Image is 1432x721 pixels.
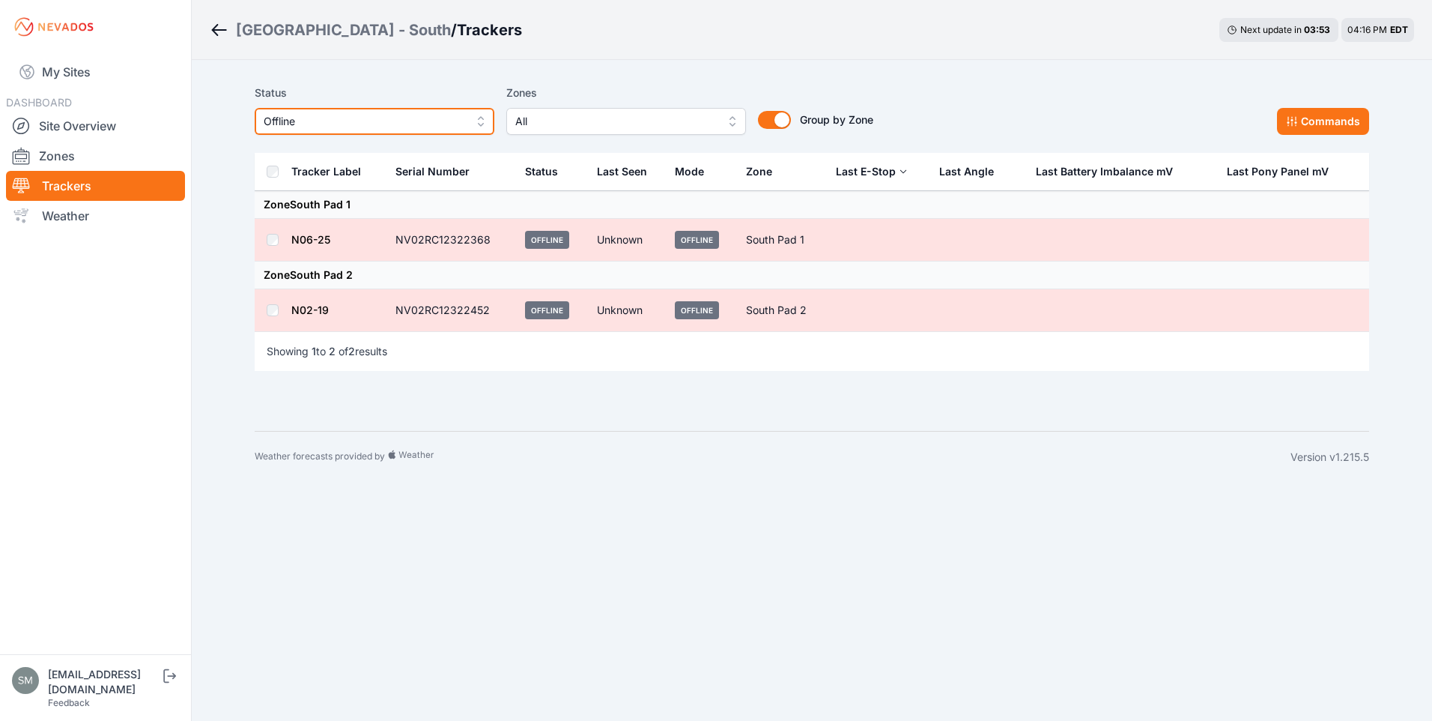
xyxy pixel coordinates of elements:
[675,301,719,319] span: Offline
[329,345,336,358] span: 2
[525,231,569,249] span: Offline
[1304,24,1331,36] div: 03 : 53
[255,108,494,135] button: Offline
[291,233,330,246] a: N06-25
[6,171,185,201] a: Trackers
[675,154,716,190] button: Mode
[506,108,746,135] button: All
[291,154,373,190] button: Tracker Label
[836,164,896,179] div: Last E-Stop
[386,219,516,262] td: NV02RC12322368
[291,304,329,316] a: N02-19
[6,201,185,231] a: Weather
[395,164,470,179] div: Serial Number
[588,289,666,332] td: Unknown
[12,667,39,694] img: smishra@gspp.com
[267,344,387,359] p: Showing to of results
[348,345,355,358] span: 2
[48,667,160,697] div: [EMAIL_ADDRESS][DOMAIN_NAME]
[506,84,746,102] label: Zones
[1036,154,1185,190] button: Last Battery Imbalance mV
[255,262,1369,289] td: Zone South Pad 2
[737,289,827,332] td: South Pad 2
[800,113,873,126] span: Group by Zone
[525,164,558,179] div: Status
[236,19,451,40] a: [GEOGRAPHIC_DATA] - South
[451,19,457,40] span: /
[6,96,72,109] span: DASHBOARD
[1290,450,1369,465] div: Version v1.215.5
[1347,24,1387,35] span: 04:16 PM
[836,154,908,190] button: Last E-Stop
[515,112,716,130] span: All
[1240,24,1302,35] span: Next update in
[255,450,1290,465] div: Weather forecasts provided by
[395,154,482,190] button: Serial Number
[255,191,1369,219] td: Zone South Pad 1
[210,10,522,49] nav: Breadcrumb
[939,154,1006,190] button: Last Angle
[312,345,316,358] span: 1
[6,54,185,90] a: My Sites
[6,111,185,141] a: Site Overview
[1390,24,1408,35] span: EDT
[1227,154,1341,190] button: Last Pony Panel mV
[264,112,464,130] span: Offline
[675,164,704,179] div: Mode
[939,164,994,179] div: Last Angle
[597,154,657,190] div: Last Seen
[746,154,784,190] button: Zone
[675,231,719,249] span: Offline
[737,219,827,262] td: South Pad 1
[12,15,96,39] img: Nevados
[1036,164,1173,179] div: Last Battery Imbalance mV
[457,19,522,40] h3: Trackers
[588,219,666,262] td: Unknown
[1277,108,1369,135] button: Commands
[48,697,90,708] a: Feedback
[746,164,772,179] div: Zone
[255,84,494,102] label: Status
[6,141,185,171] a: Zones
[1227,164,1329,179] div: Last Pony Panel mV
[291,164,361,179] div: Tracker Label
[525,301,569,319] span: Offline
[525,154,570,190] button: Status
[386,289,516,332] td: NV02RC12322452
